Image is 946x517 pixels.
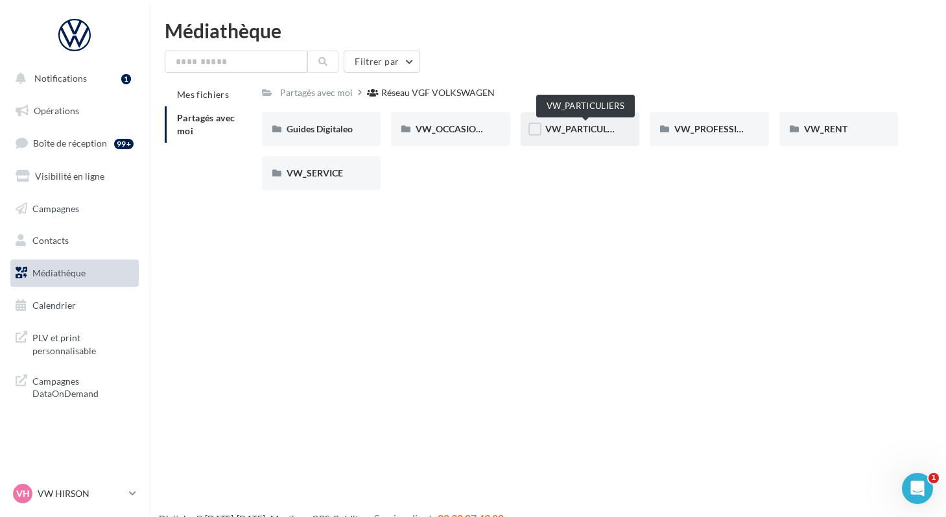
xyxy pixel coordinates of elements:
[536,95,635,117] div: VW_PARTICULIERS
[674,123,773,134] span: VW_PROFESSIONNELS
[416,123,543,134] span: VW_OCCASIONS_GARANTIES
[32,235,69,246] span: Contacts
[8,195,141,222] a: Campagnes
[177,112,235,136] span: Partagés avec moi
[177,89,229,100] span: Mes fichiers
[8,129,141,157] a: Boîte de réception99+
[8,65,136,92] button: Notifications 1
[280,86,353,99] div: Partagés avec moi
[34,73,87,84] span: Notifications
[8,97,141,125] a: Opérations
[165,21,930,40] div: Médiathèque
[16,487,30,500] span: VH
[8,324,141,362] a: PLV et print personnalisable
[287,167,343,178] span: VW_SERVICE
[381,86,495,99] div: Réseau VGF VOLKSWAGEN
[32,300,76,311] span: Calendrier
[34,105,79,116] span: Opérations
[804,123,847,134] span: VW_RENT
[10,481,139,506] a: VH VW HIRSON
[8,163,141,190] a: Visibilité en ligne
[545,123,626,134] span: VW_PARTICULIERS
[121,74,131,84] div: 1
[8,367,141,405] a: Campagnes DataOnDemand
[344,51,420,73] button: Filtrer par
[38,487,124,500] p: VW HIRSON
[35,171,104,182] span: Visibilité en ligne
[32,267,86,278] span: Médiathèque
[33,138,107,149] span: Boîte de réception
[902,473,933,504] iframe: Intercom live chat
[8,292,141,319] a: Calendrier
[32,202,79,213] span: Campagnes
[32,372,134,400] span: Campagnes DataOnDemand
[114,139,134,149] div: 99+
[287,123,353,134] span: Guides Digitaleo
[32,329,134,357] span: PLV et print personnalisable
[8,227,141,254] a: Contacts
[928,473,939,483] span: 1
[8,259,141,287] a: Médiathèque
